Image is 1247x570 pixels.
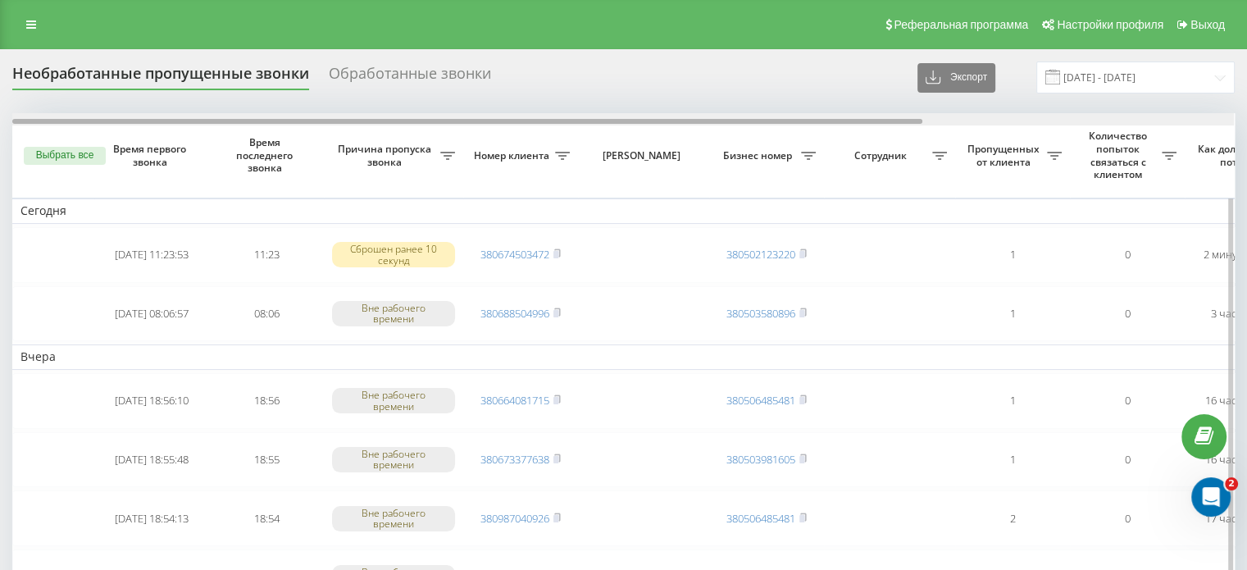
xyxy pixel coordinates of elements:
[480,306,549,321] a: 380688504996
[955,227,1070,283] td: 1
[209,432,324,488] td: 18:55
[832,149,932,162] span: Сотрудник
[209,286,324,342] td: 08:06
[1070,490,1185,546] td: 0
[222,136,311,175] span: Время последнего звонка
[592,149,695,162] span: [PERSON_NAME]
[209,373,324,429] td: 18:56
[12,65,309,90] div: Необработанные пропущенные звонки
[726,393,795,408] a: 380506485481
[726,452,795,467] a: 380503981605
[209,490,324,546] td: 18:54
[332,388,455,413] div: Вне рабочего времени
[1070,373,1185,429] td: 0
[471,149,555,162] span: Номер клиента
[1070,227,1185,283] td: 0
[917,63,995,93] button: Экспорт
[726,511,795,526] a: 380506485481
[1190,18,1225,31] span: Выход
[726,247,795,262] a: 380502123220
[955,286,1070,342] td: 1
[1070,432,1185,488] td: 0
[332,447,455,472] div: Вне рабочего времени
[480,452,549,467] a: 380673377638
[955,432,1070,488] td: 1
[209,227,324,283] td: 11:23
[332,143,440,168] span: Причина пропуска звонка
[94,490,209,546] td: [DATE] 18:54:13
[480,511,549,526] a: 380987040926
[480,247,549,262] a: 380674503472
[94,432,209,488] td: [DATE] 18:55:48
[1191,477,1231,517] iframe: Intercom live chat
[332,506,455,531] div: Вне рабочего времени
[329,65,491,90] div: Обработанные звонки
[94,286,209,342] td: [DATE] 08:06:57
[717,149,801,162] span: Бизнес номер
[24,147,106,165] button: Выбрать все
[107,143,196,168] span: Время первого звонка
[894,18,1028,31] span: Реферальная программа
[1057,18,1163,31] span: Настройки профиля
[726,306,795,321] a: 380503580896
[332,301,455,326] div: Вне рабочего времени
[94,373,209,429] td: [DATE] 18:56:10
[94,227,209,283] td: [DATE] 11:23:53
[1078,130,1162,180] span: Количество попыток связаться с клиентом
[955,373,1070,429] td: 1
[963,143,1047,168] span: Пропущенных от клиента
[1225,477,1238,490] span: 2
[1070,286,1185,342] td: 0
[955,490,1070,546] td: 2
[332,242,455,267] div: Сброшен ранее 10 секунд
[480,393,549,408] a: 380664081715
